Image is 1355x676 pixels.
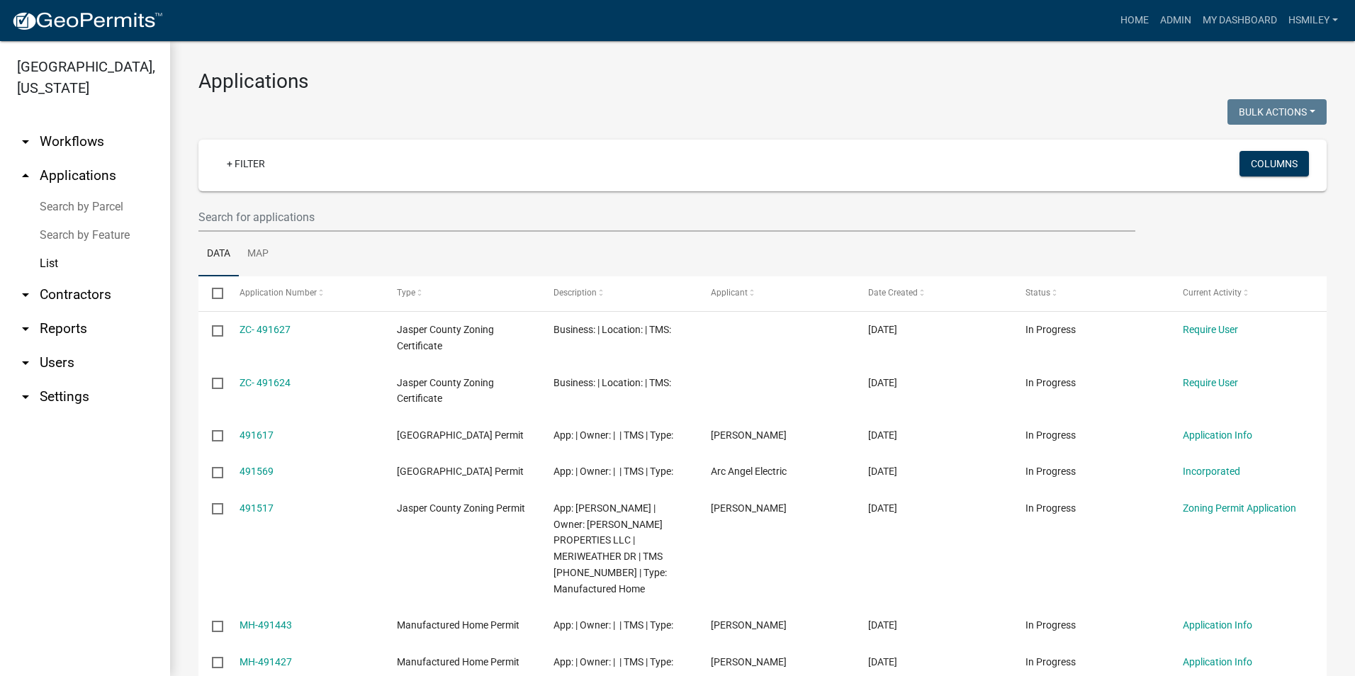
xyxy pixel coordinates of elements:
span: App: | Owner: | | TMS | Type: [553,429,673,441]
datatable-header-cell: Select [198,276,225,310]
span: App: | Owner: | | TMS | Type: [553,619,673,631]
i: arrow_drop_down [17,388,34,405]
h3: Applications [198,69,1327,94]
span: In Progress [1025,502,1076,514]
span: 10/12/2025 [868,656,897,667]
span: Jasper County Building Permit [397,429,524,441]
a: Home [1115,7,1154,34]
span: Status [1025,288,1050,298]
span: Business: | Location: | TMS: [553,377,671,388]
a: Application Info [1183,619,1252,631]
a: ZC- 491624 [240,377,291,388]
span: 10/13/2025 [868,429,897,441]
datatable-header-cell: Current Activity [1169,276,1327,310]
span: Ana De La Fuente [711,656,787,667]
a: 491517 [240,502,274,514]
i: arrow_drop_up [17,167,34,184]
span: 10/12/2025 [868,619,897,631]
a: hsmiley [1283,7,1344,34]
i: arrow_drop_down [17,320,34,337]
i: arrow_drop_down [17,286,34,303]
datatable-header-cell: Applicant [697,276,855,310]
i: arrow_drop_down [17,354,34,371]
a: My Dashboard [1197,7,1283,34]
input: Search for applications [198,203,1135,232]
span: 10/13/2025 [868,502,897,514]
span: Arc Angel Electric [711,466,787,477]
a: 491569 [240,466,274,477]
datatable-header-cell: Status [1012,276,1169,310]
a: + Filter [215,151,276,176]
span: 10/13/2025 [868,466,897,477]
span: Current Activity [1183,288,1242,298]
span: Shirley Taylor-Estell [711,619,787,631]
a: Admin [1154,7,1197,34]
span: Description [553,288,597,298]
a: 491617 [240,429,274,441]
span: In Progress [1025,619,1076,631]
span: 10/13/2025 [868,377,897,388]
a: Require User [1183,324,1238,335]
datatable-header-cell: Date Created [855,276,1012,310]
span: Business: | Location: | TMS: [553,324,671,335]
a: Map [239,232,277,277]
span: Manufactured Home Permit [397,619,519,631]
button: Columns [1239,151,1309,176]
span: Jasper County Building Permit [397,466,524,477]
datatable-header-cell: Type [383,276,540,310]
datatable-header-cell: Application Number [225,276,383,310]
button: Bulk Actions [1227,99,1327,125]
span: App: | Owner: | | TMS | Type: [553,466,673,477]
span: In Progress [1025,656,1076,667]
a: Zoning Permit Application [1183,502,1296,514]
a: Incorporated [1183,466,1240,477]
i: arrow_drop_down [17,133,34,150]
span: In Progress [1025,466,1076,477]
span: Jasper County Zoning Certificate [397,377,494,405]
span: Type [397,288,415,298]
a: ZC- 491627 [240,324,291,335]
a: Data [198,232,239,277]
span: 10/13/2025 [868,324,897,335]
span: Date Created [868,288,918,298]
span: Jasper County Zoning Permit [397,502,525,514]
span: App: Olga Sigler | Owner: MARLON PROPERTIES LLC | MERIWEATHER DR | TMS 024-00-03-094 | Type: Manu... [553,502,667,595]
span: Manufactured Home Permit [397,656,519,667]
a: Application Info [1183,656,1252,667]
span: In Progress [1025,324,1076,335]
span: In Progress [1025,377,1076,388]
a: Require User [1183,377,1238,388]
span: Olga Sigler [711,502,787,514]
span: Jasper County Zoning Certificate [397,324,494,351]
a: MH-491443 [240,619,292,631]
span: Applicant [711,288,748,298]
span: In Progress [1025,429,1076,441]
a: MH-491427 [240,656,292,667]
datatable-header-cell: Description [540,276,697,310]
span: Application Number [240,288,317,298]
span: Preston Parfitt [711,429,787,441]
span: App: | Owner: | | TMS | Type: [553,656,673,667]
a: Application Info [1183,429,1252,441]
